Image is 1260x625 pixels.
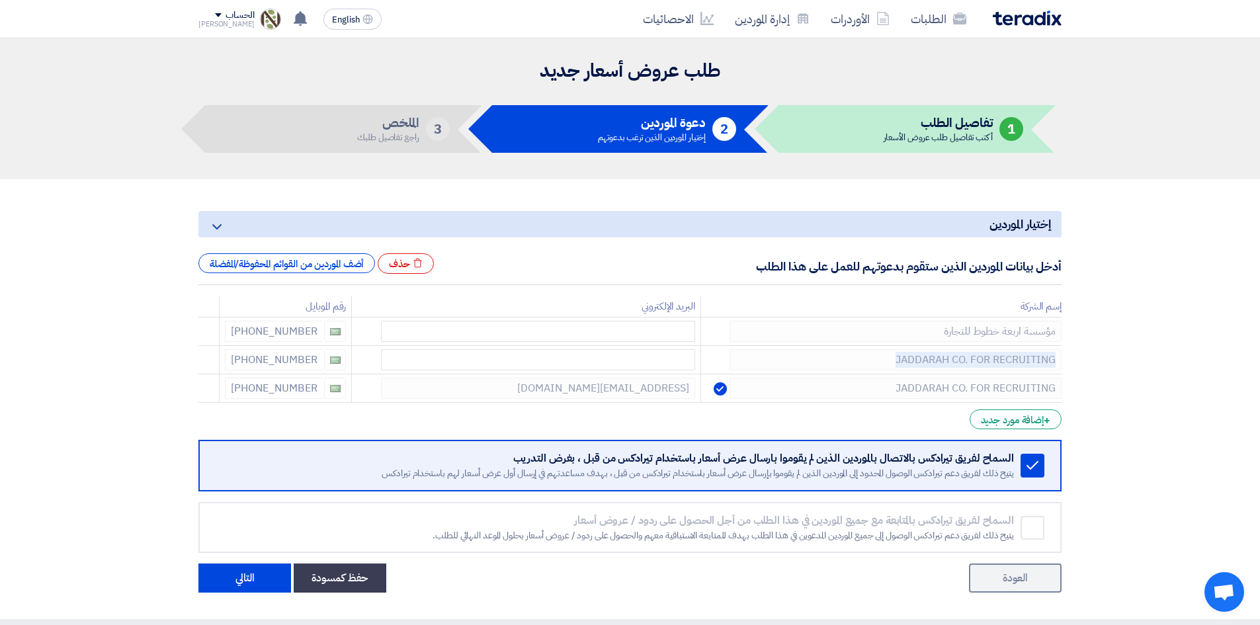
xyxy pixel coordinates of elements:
a: Open chat [1204,572,1244,612]
div: [PERSON_NAME] [198,21,255,28]
h5: دعوة الموردين [598,117,706,129]
a: إدارة الموردين [724,3,820,34]
input: إسم الشركة [730,321,1062,342]
span: English [332,15,360,24]
div: يتيح ذلك لفريق دعم تيرادكس الوصول المحدود إلى الموردين الذين لم يقوموا بإرسال عرض أسعار باستخدام ... [217,468,1014,479]
span: + [1044,413,1050,429]
div: أكتب تفاصيل طلب عروض الأسعار [884,133,993,142]
input: الإيميل [381,321,695,342]
div: الحساب [226,10,254,21]
button: حفظ كمسودة [294,563,386,593]
img: Teradix logo [993,11,1062,26]
h5: تفاصيل الطلب [884,117,993,129]
h5: إختيار الموردين [198,211,1062,237]
div: السماح لفريق تيرادكس بالمتابعة مع جميع الموردين في هذا الطلب من أجل الحصول على ردود / عروض أسعار [217,514,1014,527]
div: يتيح ذلك لفريق دعم تيرادكس الوصول إلى جميع الموردين المدعوين في هذا الطلب بهدف للمتابعة الاستباقي... [217,530,1014,542]
button: التالي [198,563,291,593]
img: Screenshot___1756930143446.png [260,9,281,30]
h2: طلب عروض أسعار جديد [198,58,1062,84]
th: البريد الإلكتروني [352,296,700,317]
div: 2 [712,117,736,141]
div: إختيار الموردين الذين ترغب بدعوتهم [598,133,706,142]
th: إسم الشركة [700,296,1062,317]
div: السماح لفريق تيرادكس بالاتصال بالموردين الذين لم يقوموا بارسال عرض أسعار باستخدام تيرادكس من قبل ... [217,452,1014,465]
button: English [323,9,382,30]
h5: أدخل بيانات الموردين الذين ستقوم بدعوتهم للعمل على هذا الطلب [756,259,1062,274]
div: 1 [999,117,1023,141]
input: الإيميل [381,349,695,370]
div: حذف [378,253,434,274]
div: 3 [426,117,450,141]
div: إضافة مورد جديد [970,409,1062,429]
img: Verified Account [714,382,727,396]
input: الإيميل [381,378,695,399]
a: الاحصائيات [632,3,724,34]
a: الطلبات [900,3,977,34]
div: راجع تفاصيل طلبك [357,133,419,142]
th: رقم الموبايل [220,296,352,317]
h5: الملخص [357,117,419,129]
input: إسم الشركة [730,349,1062,370]
a: العودة [969,563,1062,593]
a: الأوردرات [820,3,900,34]
div: أضف الموردين من القوائم المحفوظة/المفضلة [198,253,375,273]
input: إسم الشركة [730,378,1062,399]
